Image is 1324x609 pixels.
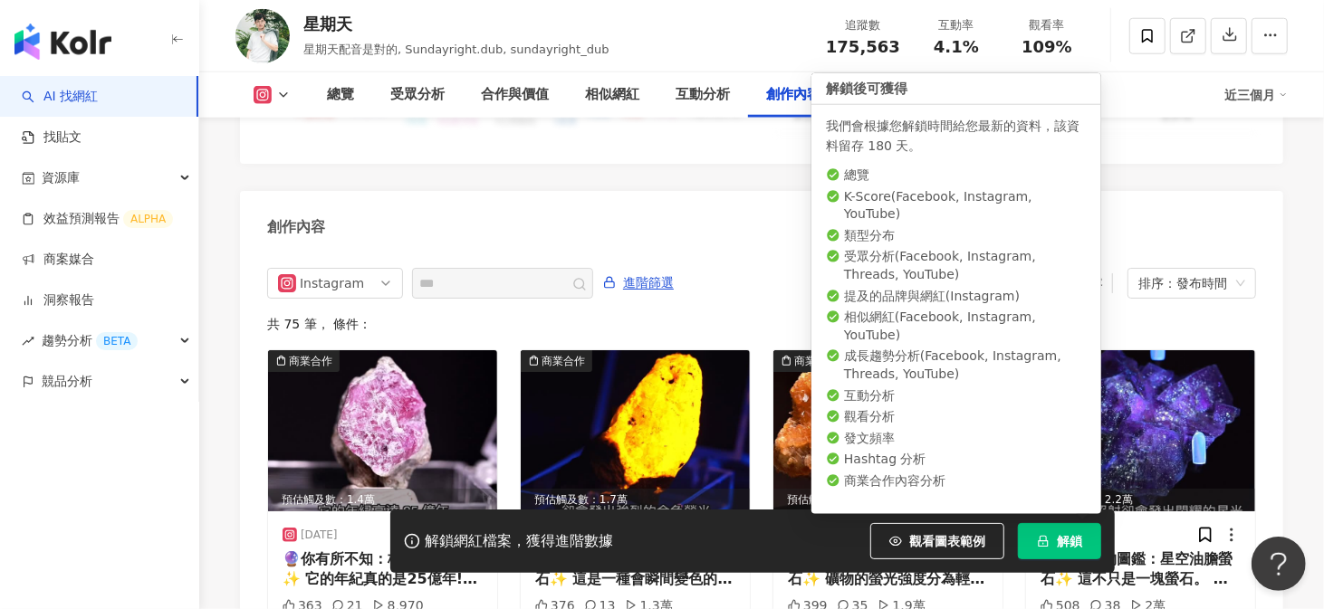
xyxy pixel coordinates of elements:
[766,84,848,106] div: 創作內容分析
[1224,81,1288,109] div: 近三個月
[22,88,98,106] a: searchAI 找網紅
[390,84,445,106] div: 受眾分析
[14,24,111,60] img: logo
[1026,350,1255,511] div: post-image預估觸及數：2.2萬
[826,16,900,34] div: 追蹤數
[826,287,1087,305] li: 提及的品牌與網紅 ( Instagram )
[826,37,900,56] span: 175,563
[42,320,138,361] span: 趨勢分析
[22,128,82,147] a: 找貼文
[826,167,1087,185] li: 總覽
[303,43,609,56] span: 星期天配音是對的, Sundayright.dub, sundayright_dub
[623,269,674,298] span: 進階篩選
[909,534,985,548] span: 觀看圖表範例
[42,361,92,402] span: 競品分析
[22,291,94,309] a: 洞察報告
[826,408,1087,426] li: 觀看分析
[826,248,1087,283] li: 受眾分析 ( Facebook, Instagram, Threads, YouTube )
[826,429,1087,447] li: 發文頻率
[773,489,1003,511] div: 預估觸及數：2.1萬
[826,471,1087,490] li: 商業合作內容分析
[826,347,1087,383] li: 成長趨勢分析 ( Facebook, Instagram, Threads, YouTube )
[521,489,750,511] div: 預估觸及數：1.7萬
[870,523,1004,559] button: 觀看圖表範例
[1012,16,1081,34] div: 觀看率
[811,73,1101,105] div: 解鎖後可獲得
[22,251,94,269] a: 商案媒合
[794,352,838,370] div: 商業合作
[1026,350,1255,511] img: post-image
[676,84,730,106] div: 互動分析
[22,210,173,228] a: 效益預測報告ALPHA
[826,309,1087,344] li: 相似網紅 ( Facebook, Instagram, YouTube )
[1057,534,1082,548] span: 解鎖
[1018,523,1101,559] button: 解鎖
[425,532,613,551] div: 解鎖網紅檔案，獲得進階數據
[826,226,1087,244] li: 類型分布
[303,13,609,35] div: 星期天
[22,335,34,347] span: rise
[934,38,979,56] span: 4.1%
[1026,489,1255,511] div: 預估觸及數：2.2萬
[1138,269,1229,298] div: 排序：發布時間
[773,350,1003,511] img: post-image
[542,352,585,370] div: 商業合作
[267,217,325,237] div: 創作內容
[268,489,497,511] div: 預估觸及數：1.4萬
[826,386,1087,404] li: 互動分析
[268,350,497,511] img: post-image
[268,350,497,511] div: post-image商業合作預估觸及數：1.4萬
[826,451,1087,469] li: Hashtag 分析
[521,350,750,511] div: post-image商業合作預估觸及數：1.7萬
[1022,38,1072,56] span: 109%
[602,268,675,297] button: 進階篩選
[826,187,1087,223] li: K-Score ( Facebook, Instagram, YouTube )
[235,9,290,63] img: KOL Avatar
[585,84,639,106] div: 相似網紅
[42,157,80,198] span: 資源庫
[481,84,549,106] div: 合作與價值
[521,350,750,511] img: post-image
[289,352,332,370] div: 商業合作
[922,16,991,34] div: 互動率
[267,317,1256,331] div: 共 75 筆 ， 條件：
[327,84,354,106] div: 總覽
[773,350,1003,511] div: post-image商業合作預估觸及數：2.1萬
[300,269,359,298] div: Instagram
[1037,535,1050,547] span: lock
[826,116,1087,156] div: 我們會根據您解鎖時間給您最新的資料，該資料留存 180 天。
[96,332,138,350] div: BETA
